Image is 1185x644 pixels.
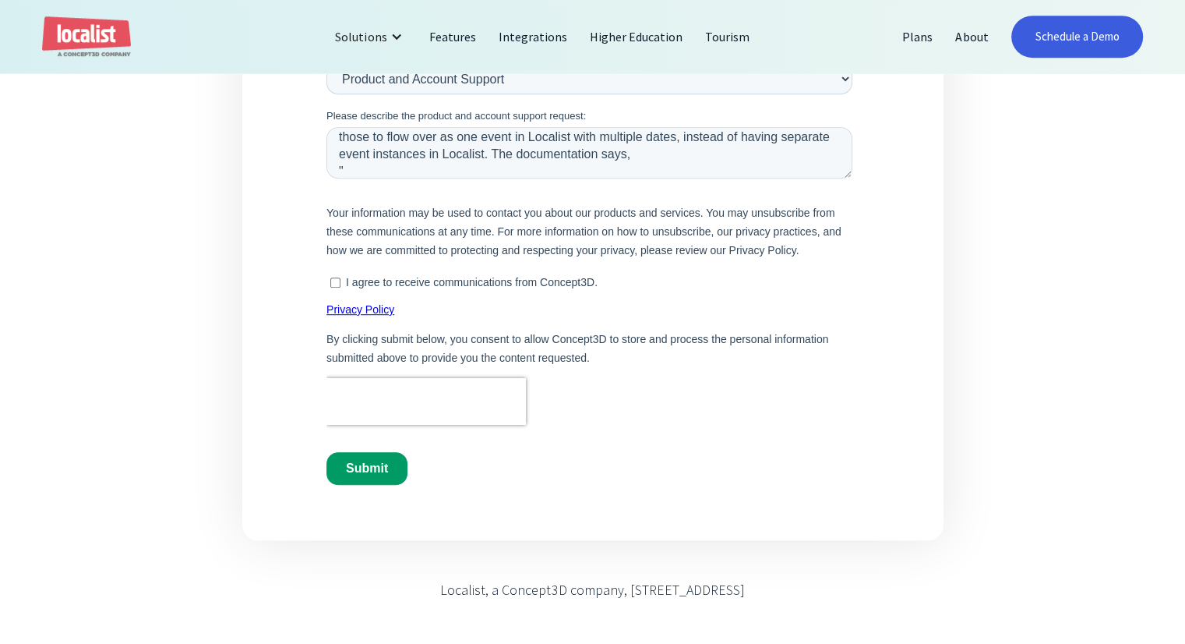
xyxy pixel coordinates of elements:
[42,16,131,58] a: home
[944,18,1000,55] a: About
[335,27,386,46] div: Solutions
[488,18,579,55] a: Integrations
[891,18,944,55] a: Plans
[418,18,488,55] a: Features
[323,18,418,55] div: Solutions
[440,579,745,600] div: Localist, a Concept3D company, [STREET_ADDRESS]
[1011,16,1142,58] a: Schedule a Demo
[579,18,694,55] a: Higher Education
[694,18,761,55] a: Tourism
